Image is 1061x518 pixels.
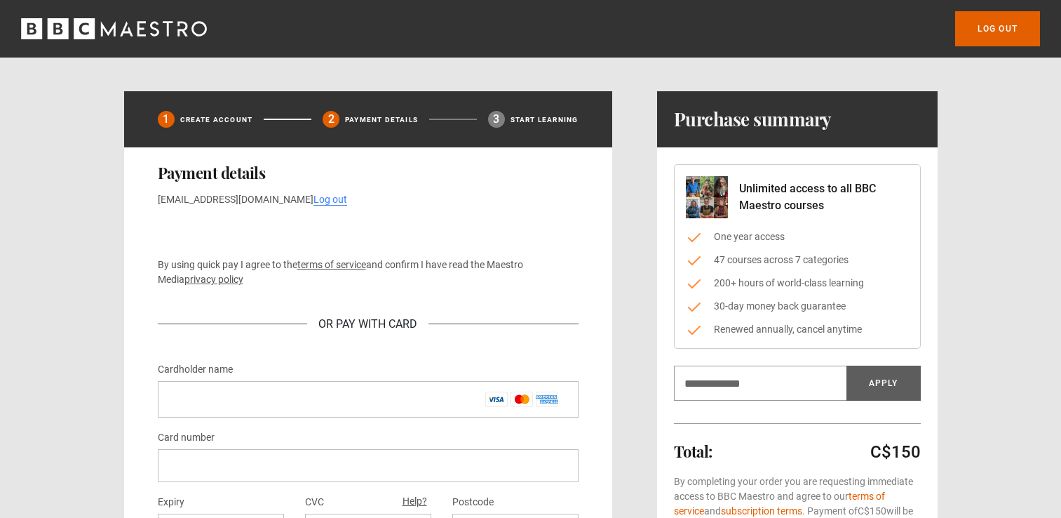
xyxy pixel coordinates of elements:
p: Unlimited access to all BBC Maestro courses [739,180,909,214]
label: CVC [305,494,324,511]
a: subscription terms [721,505,802,517]
button: Help? [398,493,431,511]
iframe: Secure payment button frame [158,218,579,246]
div: 2 [323,111,339,128]
a: Log out [313,194,347,206]
a: privacy policy [184,274,243,285]
div: Or Pay With Card [307,316,428,333]
p: Create Account [180,114,253,125]
p: Start learning [511,114,579,125]
label: Card number [158,430,215,446]
label: Postcode [452,494,494,511]
li: 200+ hours of world-class learning [686,276,909,291]
a: terms of service [297,259,366,270]
li: 30-day money back guarantee [686,299,909,314]
iframe: Secure card number input frame [169,459,567,472]
p: C$150 [870,441,921,463]
h2: Payment details [158,164,579,181]
li: One year access [686,230,909,244]
p: By using quick pay I agree to the and confirm I have read the Maestro Media [158,258,579,287]
div: 3 [488,111,505,128]
div: 1 [158,111,175,128]
svg: BBC Maestro [21,18,207,39]
h1: Purchase summary [674,108,832,131]
p: Payment details [345,114,418,125]
li: 47 courses across 7 categories [686,253,909,267]
a: Log out [955,11,1040,46]
p: [EMAIL_ADDRESS][DOMAIN_NAME] [158,192,579,207]
span: C$150 [858,505,886,517]
h2: Total: [674,443,712,460]
button: Apply [846,366,921,401]
label: Expiry [158,494,184,511]
li: Renewed annually, cancel anytime [686,322,909,337]
label: Cardholder name [158,361,233,378]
